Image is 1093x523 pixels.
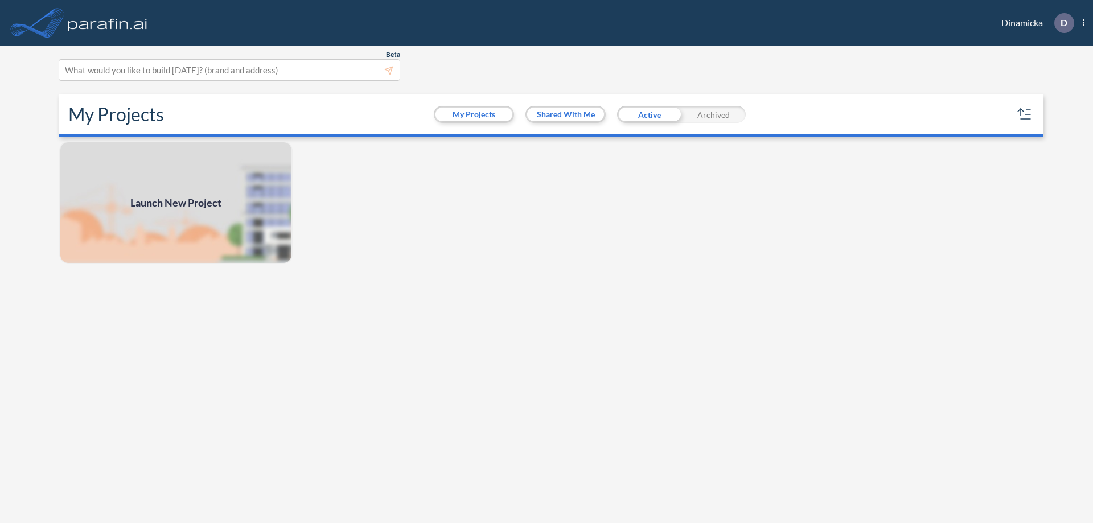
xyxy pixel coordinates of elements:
[984,13,1084,33] div: Dinamicka
[681,106,746,123] div: Archived
[65,11,150,34] img: logo
[386,50,400,59] span: Beta
[59,141,293,264] img: add
[1016,105,1034,123] button: sort
[68,104,164,125] h2: My Projects
[435,108,512,121] button: My Projects
[59,141,293,264] a: Launch New Project
[130,195,221,211] span: Launch New Project
[1061,18,1067,28] p: D
[527,108,604,121] button: Shared With Me
[617,106,681,123] div: Active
